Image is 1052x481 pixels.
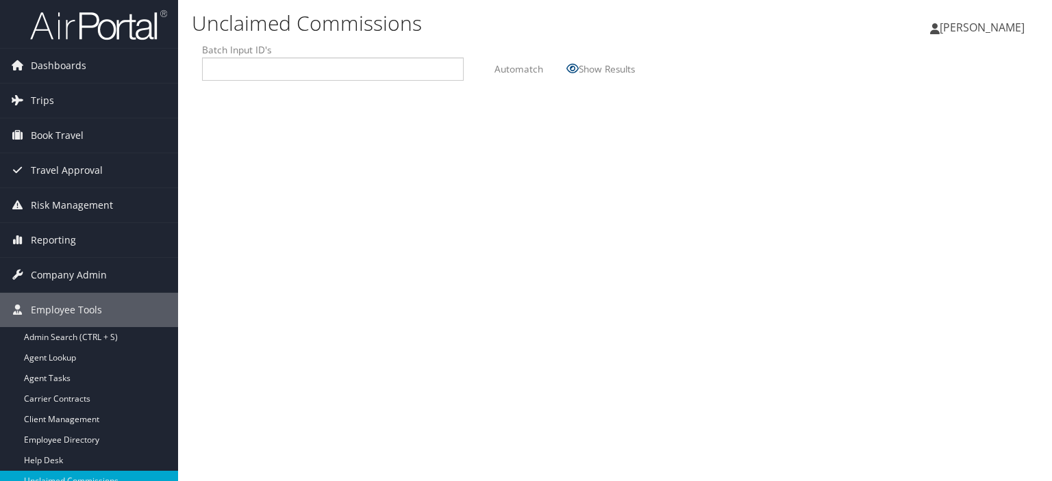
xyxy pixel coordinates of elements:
span: Employee Tools [31,293,102,327]
label: Show Results [579,56,635,81]
label: Batch Input ID's [202,43,464,57]
span: Dashboards [31,49,86,83]
label: Automatch [494,56,543,81]
img: airportal-logo.png [30,9,167,41]
span: Travel Approval [31,153,103,187]
a: [PERSON_NAME] [930,7,1038,48]
h1: Unclaimed Commissions [192,9,756,38]
span: [PERSON_NAME] [940,20,1025,35]
span: Trips [31,83,54,118]
span: Risk Management [31,188,113,222]
span: Book Travel [31,118,84,153]
span: Company Admin [31,258,107,292]
span: Reporting [31,223,76,257]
